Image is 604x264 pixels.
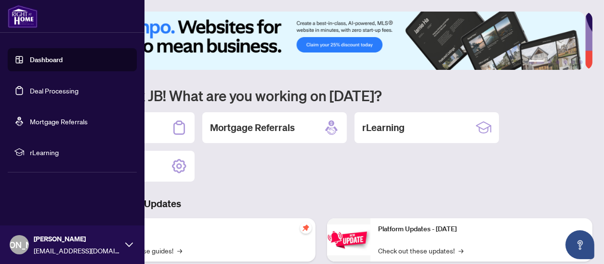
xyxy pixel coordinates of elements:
[564,60,567,64] button: 4
[50,86,592,105] h1: Welcome back JB! What are you working on [DATE]?
[378,245,463,256] a: Check out these updates!→
[177,245,182,256] span: →
[571,60,575,64] button: 5
[548,60,552,64] button: 2
[50,197,592,211] h3: Brokerage & Industry Updates
[30,86,79,95] a: Deal Processing
[529,60,544,64] button: 1
[34,234,120,244] span: [PERSON_NAME]
[30,55,63,64] a: Dashboard
[459,245,463,256] span: →
[300,222,312,234] span: pushpin
[30,147,130,158] span: rLearning
[30,117,88,126] a: Mortgage Referrals
[327,224,370,255] img: Platform Updates - June 23, 2025
[210,121,295,134] h2: Mortgage Referrals
[101,224,308,235] p: Self-Help
[8,5,38,28] img: logo
[579,60,583,64] button: 6
[378,224,585,235] p: Platform Updates - [DATE]
[50,12,585,70] img: Slide 0
[34,245,120,256] span: [EMAIL_ADDRESS][DOMAIN_NAME]
[362,121,405,134] h2: rLearning
[565,230,594,259] button: Open asap
[556,60,560,64] button: 3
